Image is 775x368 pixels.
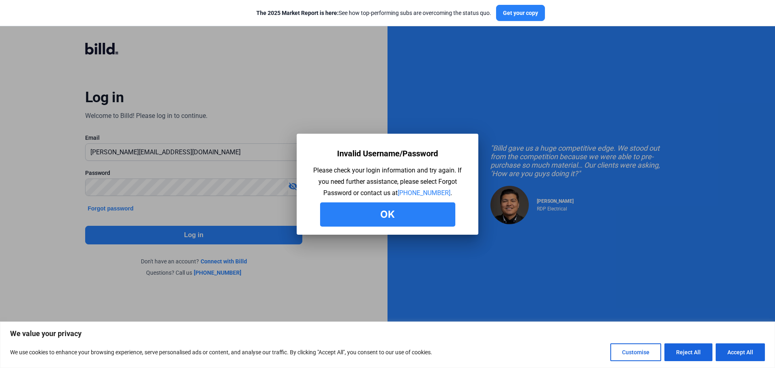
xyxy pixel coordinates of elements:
[496,5,545,21] button: Get your copy
[337,146,438,161] div: Invalid Username/Password
[664,343,712,361] button: Reject All
[10,347,432,357] p: We use cookies to enhance your browsing experience, serve personalised ads or content, and analys...
[716,343,765,361] button: Accept All
[256,10,339,16] span: The 2025 Market Report is here:
[256,9,491,17] div: See how top-performing subs are overcoming the status quo.
[398,189,450,197] a: [PHONE_NUMBER]
[10,329,765,339] p: We value your privacy
[320,202,455,227] button: Ok
[610,343,661,361] button: Customise
[309,165,466,199] div: Please check your login information and try again. If you need further assistance, please select ...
